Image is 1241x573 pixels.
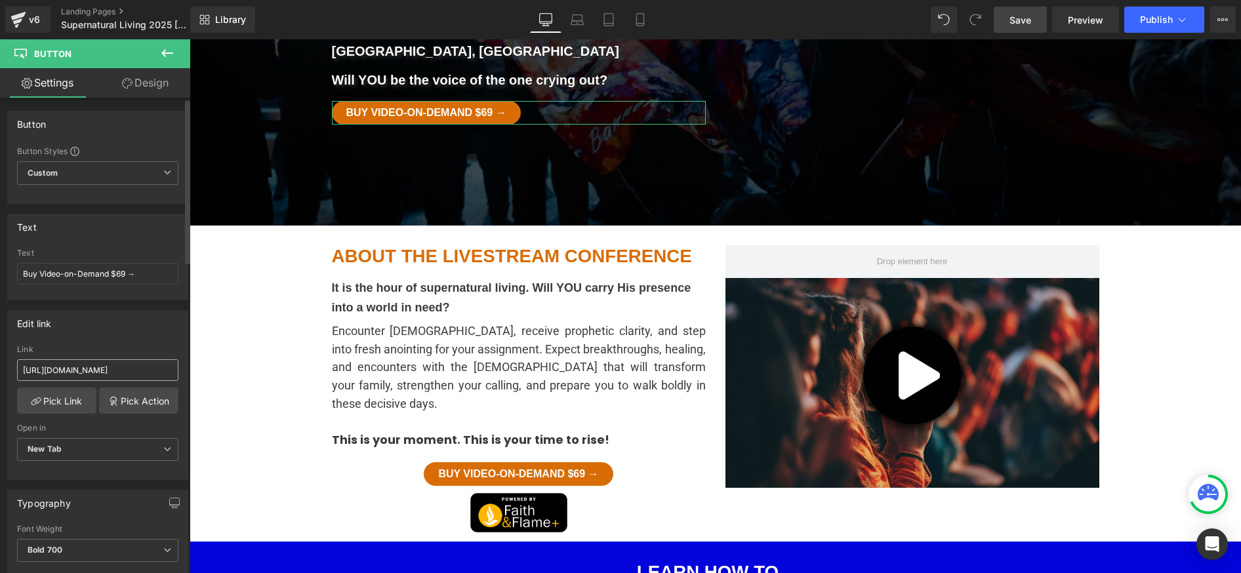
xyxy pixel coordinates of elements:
[28,545,62,555] b: Bold 700
[98,68,193,98] a: Design
[142,522,910,545] h1: LEARN HOW TO...
[28,168,58,179] b: Custom
[142,33,418,48] strong: Will YOU be the voice of the one crying out?
[17,345,178,354] div: Link
[17,214,37,233] div: Text
[142,285,516,371] span: Encounter [DEMOGRAPHIC_DATA], receive prophetic clarity, and step into fresh anointing for your a...
[142,62,331,85] a: Buy Video-on-Demand $69 →
[624,7,656,33] a: Mobile
[234,423,423,446] a: Buy Video-on-Demand $69 →
[142,392,420,408] b: This is your moment. This is your time to rise!
[28,444,62,454] b: New Tab
[17,359,178,381] input: https://your-shop.myshopify.com
[1009,13,1031,27] span: Save
[142,239,516,278] p: It is the hour of supernatural living. Will YOU carry His presence into a world in need?
[99,387,178,414] a: Pick Action
[17,490,71,509] div: Typography
[17,524,178,534] div: Font Weight
[1068,13,1103,27] span: Preview
[215,14,246,26] span: Library
[26,11,43,28] div: v6
[17,111,46,130] div: Button
[34,49,71,59] span: Button
[190,7,255,33] a: New Library
[157,68,317,78] span: Buy Video-on-Demand $69 →
[931,7,957,33] button: Undo
[1210,7,1236,33] button: More
[61,20,187,30] span: Supernatural Living 2025 [GEOGRAPHIC_DATA] PA Conference
[593,7,624,33] a: Tablet
[249,429,409,439] span: Buy Video-on-Demand $69 →
[1124,7,1204,33] button: Publish
[1196,528,1228,560] div: Open Intercom Messenger
[561,7,593,33] a: Laptop
[61,7,212,17] a: Landing Pages
[1052,7,1119,33] a: Preview
[5,7,51,33] a: v6
[962,7,988,33] button: Redo
[17,248,178,258] div: Text
[17,311,52,329] div: Edit link
[17,387,96,414] a: Pick Link
[17,146,178,156] div: Button Styles
[1140,14,1173,25] span: Publish
[142,5,430,19] b: [GEOGRAPHIC_DATA], [GEOGRAPHIC_DATA]
[530,7,561,33] a: Desktop
[17,424,178,433] div: Open in
[142,206,516,229] h1: ABOUT THE LIVESTREAM CONFERENCE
